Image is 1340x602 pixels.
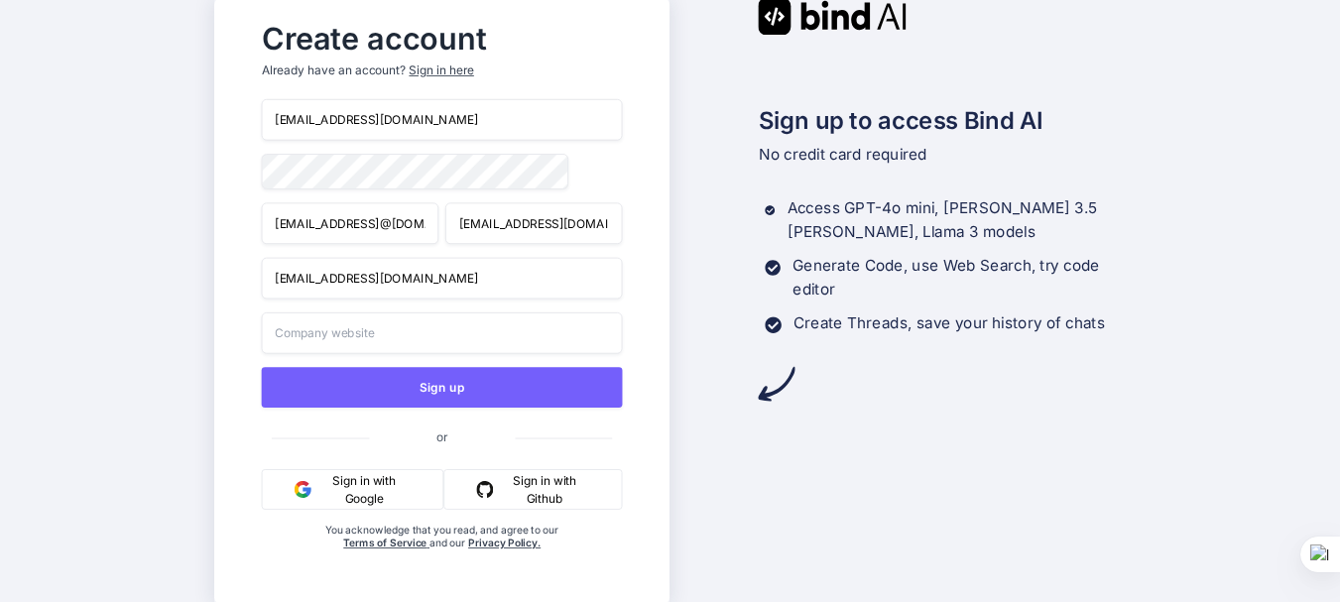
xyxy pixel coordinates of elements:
[295,481,311,498] img: google
[369,416,515,457] span: or
[445,202,623,244] input: Last Name
[262,62,623,79] p: Already have an account?
[410,62,474,79] div: Sign in here
[321,523,562,590] div: You acknowledge that you read, and agree to our and our
[343,537,429,549] a: Terms of Service
[792,254,1125,301] p: Generate Code, use Web Search, try code editor
[262,312,623,354] input: Company website
[759,102,1126,138] h2: Sign up to access Bind AI
[788,197,1126,245] p: Access GPT-4o mini, [PERSON_NAME] 3.5 [PERSON_NAME], Llama 3 models
[262,367,623,408] button: Sign up
[262,469,443,510] button: Sign in with Google
[262,258,623,300] input: Your company name
[443,469,623,510] button: Sign in with Github
[793,311,1105,335] p: Create Threads, save your history of chats
[262,99,623,141] input: Email
[262,25,623,52] h2: Create account
[759,143,1126,167] p: No credit card required
[262,202,439,244] input: First Name
[759,366,795,403] img: arrow
[476,481,493,498] img: github
[468,537,541,549] a: Privacy Policy.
